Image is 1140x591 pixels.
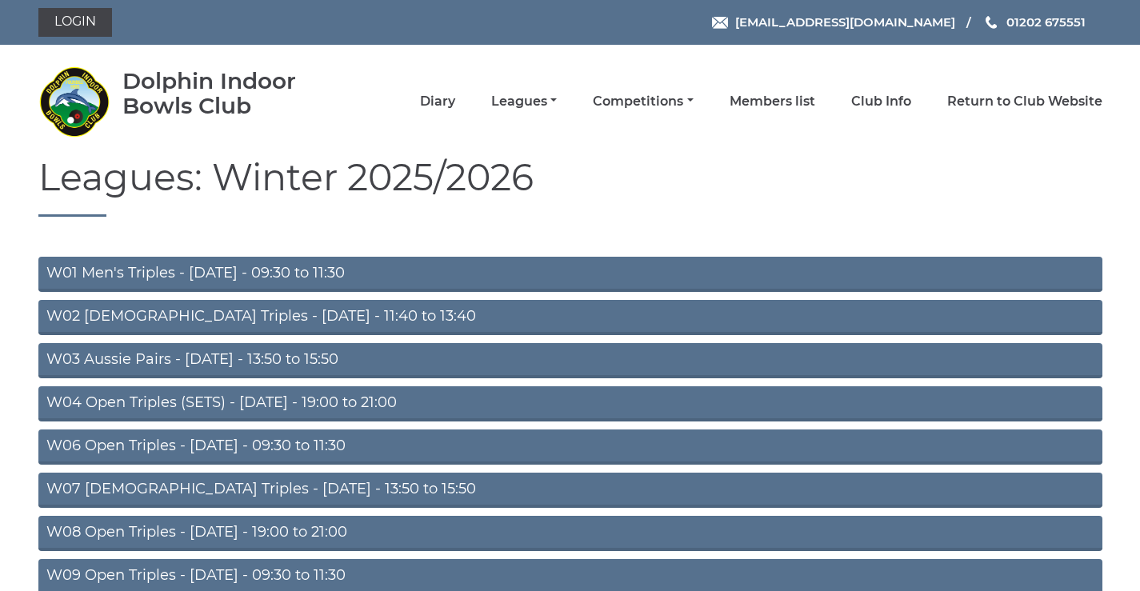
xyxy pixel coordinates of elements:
a: W03 Aussie Pairs - [DATE] - 13:50 to 15:50 [38,343,1102,378]
span: 01202 675551 [1006,14,1086,30]
h1: Leagues: Winter 2025/2026 [38,158,1102,217]
a: Email [EMAIL_ADDRESS][DOMAIN_NAME] [712,13,955,31]
a: Login [38,8,112,37]
a: Competitions [593,93,693,110]
img: Email [712,17,728,29]
a: W08 Open Triples - [DATE] - 19:00 to 21:00 [38,516,1102,551]
a: W04 Open Triples (SETS) - [DATE] - 19:00 to 21:00 [38,386,1102,421]
a: W07 [DEMOGRAPHIC_DATA] Triples - [DATE] - 13:50 to 15:50 [38,473,1102,508]
a: Diary [420,93,455,110]
a: W06 Open Triples - [DATE] - 09:30 to 11:30 [38,429,1102,465]
a: Members list [730,93,815,110]
span: [EMAIL_ADDRESS][DOMAIN_NAME] [735,14,955,30]
a: W01 Men's Triples - [DATE] - 09:30 to 11:30 [38,257,1102,292]
a: W02 [DEMOGRAPHIC_DATA] Triples - [DATE] - 11:40 to 13:40 [38,300,1102,335]
img: Phone us [986,16,997,29]
a: Club Info [851,93,911,110]
div: Dolphin Indoor Bowls Club [122,69,342,118]
img: Dolphin Indoor Bowls Club [38,66,110,138]
a: Phone us 01202 675551 [983,13,1086,31]
a: Return to Club Website [947,93,1102,110]
a: Leagues [491,93,557,110]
